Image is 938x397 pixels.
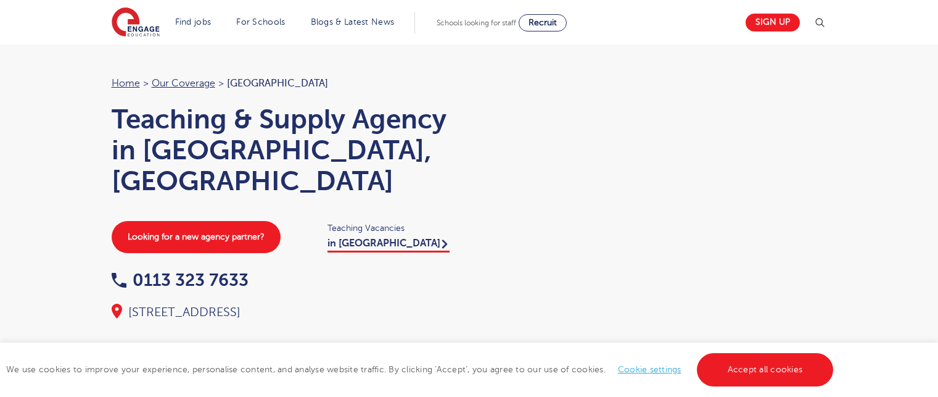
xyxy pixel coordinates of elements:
a: in [GEOGRAPHIC_DATA] [327,238,450,253]
span: [GEOGRAPHIC_DATA] [227,78,328,89]
a: Our coverage [152,78,215,89]
a: Recruit [519,14,567,31]
a: Looking for a new agency partner? [112,221,281,253]
h1: Teaching & Supply Agency in [GEOGRAPHIC_DATA], [GEOGRAPHIC_DATA] [112,104,457,196]
div: [STREET_ADDRESS] [112,304,457,321]
a: 0113 323 7633 [112,270,249,290]
img: Engage Education [112,7,160,38]
a: For Schools [236,17,285,27]
a: Find jobs [175,17,212,27]
a: Blogs & Latest News [311,17,395,27]
a: Home [112,78,140,89]
span: Recruit [529,18,557,27]
span: Schools looking for staff [437,19,516,27]
nav: breadcrumb [112,75,457,91]
a: Cookie settings [618,365,681,374]
span: > [218,78,224,89]
a: Sign up [746,14,800,31]
a: Accept all cookies [697,353,834,387]
span: We use cookies to improve your experience, personalise content, and analyse website traffic. By c... [6,365,836,374]
span: Teaching Vacancies [327,221,457,235]
span: > [143,78,149,89]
